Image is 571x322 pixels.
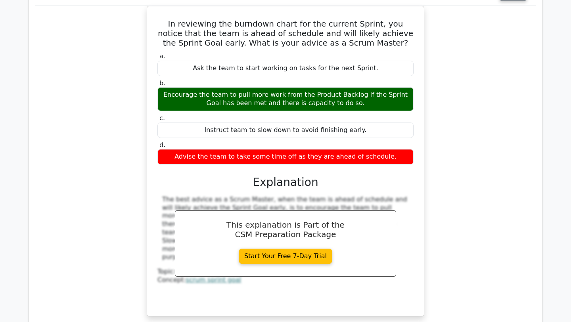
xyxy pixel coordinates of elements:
[157,268,414,276] div: Topic:
[159,52,165,60] span: a.
[157,61,414,76] div: Ask the team to start working on tasks for the next Sprint.
[159,141,165,149] span: d.
[157,19,414,48] h5: In reviewing the burndown chart for the current Sprint, you notice that the team is ahead of sche...
[159,79,165,87] span: b.
[162,176,409,189] h3: Explanation
[157,149,414,165] div: Advise the team to take some time off as they are ahead of schedule.
[157,87,414,111] div: Encourage the team to pull more work from the Product Backlog if the Sprint Goal has been met and...
[162,195,409,261] div: The best advice as a Scrum Master, when the team is ahead of schedule and will likely achieve the...
[186,276,241,284] a: scrum sprint goal
[157,276,414,284] div: Concept:
[159,114,165,122] span: c.
[239,249,332,264] a: Start Your Free 7-Day Trial
[157,123,414,138] div: Instruct team to slow down to avoid finishing early.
